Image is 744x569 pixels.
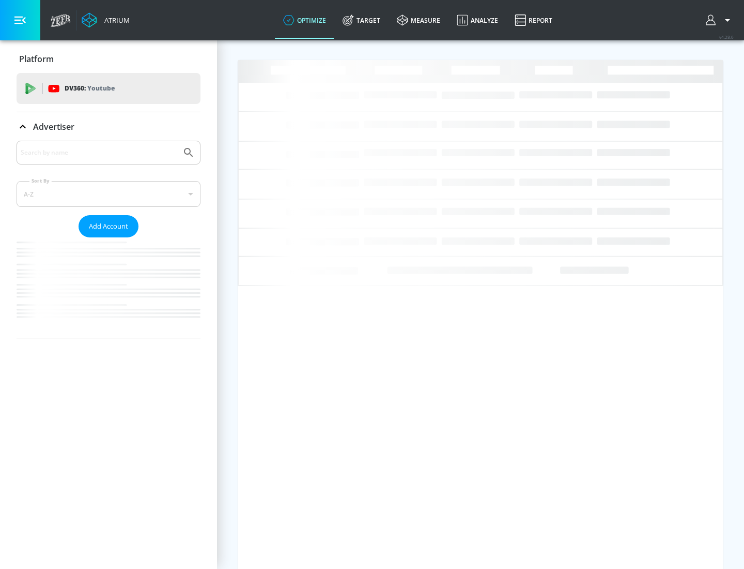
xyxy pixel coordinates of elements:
div: DV360: Youtube [17,73,200,104]
a: Target [334,2,389,39]
a: optimize [275,2,334,39]
nav: list of Advertiser [17,237,200,338]
a: measure [389,2,448,39]
div: Platform [17,44,200,73]
button: Add Account [79,215,138,237]
a: Report [506,2,561,39]
label: Sort By [29,177,52,184]
span: Add Account [89,220,128,232]
span: v 4.28.0 [719,34,734,40]
p: Youtube [87,83,115,94]
a: Analyze [448,2,506,39]
div: Advertiser [17,141,200,338]
p: Platform [19,53,54,65]
div: Advertiser [17,112,200,141]
p: DV360: [65,83,115,94]
a: Atrium [82,12,130,28]
p: Advertiser [33,121,74,132]
div: Atrium [100,16,130,25]
div: A-Z [17,181,200,207]
input: Search by name [21,146,177,159]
